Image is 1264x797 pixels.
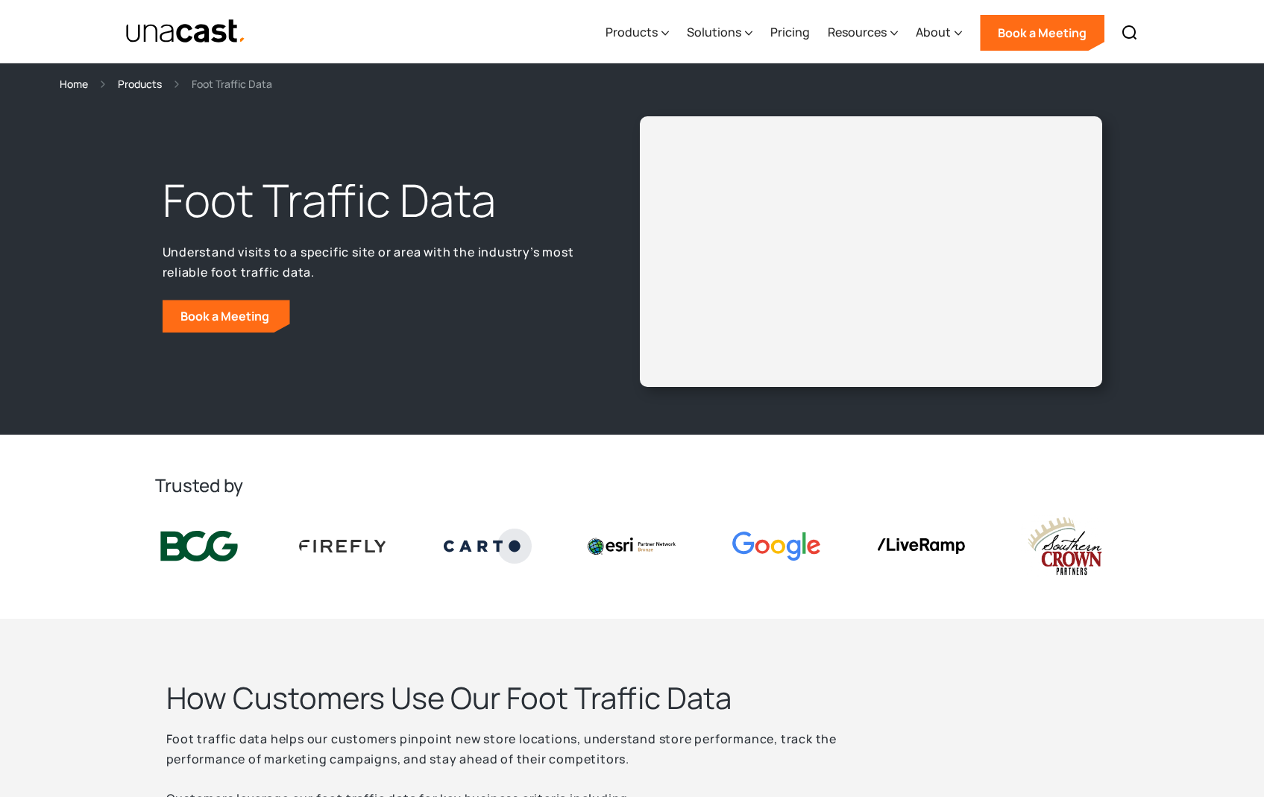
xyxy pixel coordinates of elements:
a: Book a Meeting [163,300,290,333]
img: BCG logo [155,528,243,565]
div: Products [606,23,658,41]
img: Carto logo [444,529,532,563]
h2: Trusted by [155,473,1110,497]
img: southern crown logo [1021,515,1109,577]
h1: Foot Traffic Data [163,171,585,230]
div: About [916,2,962,63]
div: About [916,23,951,41]
img: liveramp logo [877,538,965,554]
img: Firefly Advertising logo [299,540,387,552]
a: Book a Meeting [980,15,1104,51]
img: Unacast text logo [125,19,247,45]
a: Pricing [770,2,810,63]
img: Google logo [732,532,820,561]
div: Products [606,2,669,63]
div: Resources [828,2,898,63]
div: Solutions [687,23,741,41]
p: Understand visits to a specific site or area with the industry’s most reliable foot traffic data. [163,242,585,282]
img: Search icon [1121,24,1139,42]
img: Esri logo [588,538,676,554]
a: home [125,19,247,45]
div: Resources [828,23,887,41]
div: Foot Traffic Data [192,75,272,92]
iframe: Unacast - European Vaccines v2 [652,128,1090,375]
a: Products [118,75,162,92]
h2: How Customers Use Our Foot Traffic Data [166,678,912,717]
a: Home [60,75,88,92]
div: Solutions [687,2,752,63]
